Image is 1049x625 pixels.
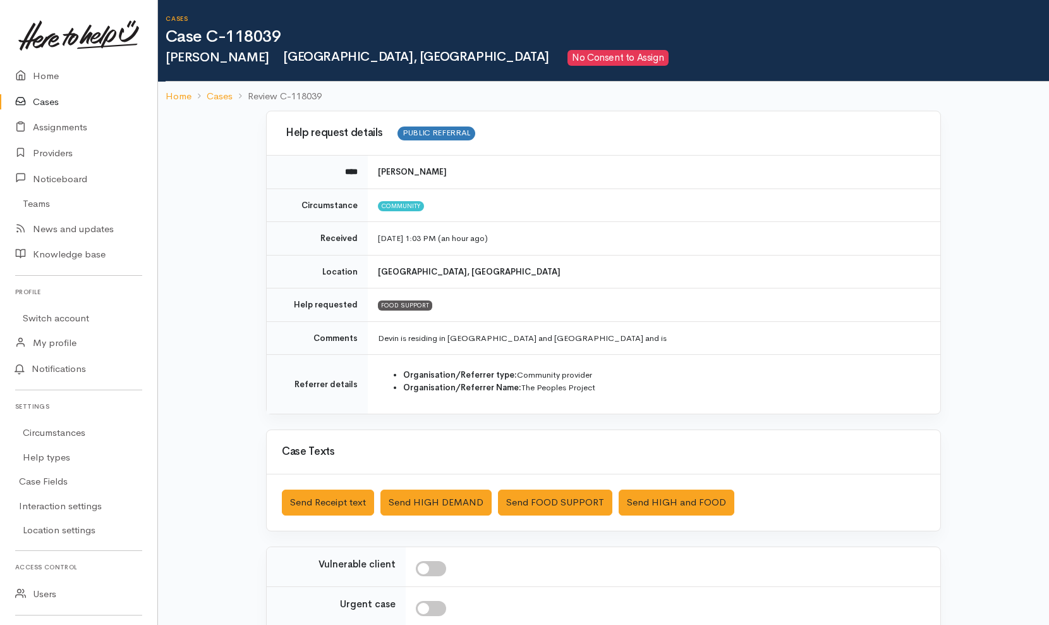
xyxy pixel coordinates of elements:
h6: Settings [15,398,142,415]
strong: Organisation/Referrer Name: [403,382,521,393]
h1: Case C-118039 [166,28,1049,46]
button: Send FOOD SUPPORT [498,490,612,516]
a: Cases [207,89,233,104]
h6: Profile [15,283,142,300]
strong: Organisation/Referrer type: [403,369,517,380]
h2: [PERSON_NAME] [166,50,1049,66]
td: Comments [267,321,368,355]
li: Community provider [403,369,925,381]
span: PUBLIC REFERRAL [397,127,475,140]
button: Send Receipt text [282,490,374,516]
label: Urgent case [340,597,396,612]
li: The Peoples Project [403,381,925,394]
h3: Help request details [282,127,925,140]
b: [PERSON_NAME] [378,166,447,177]
button: Send HIGH and FOOD [619,490,734,516]
td: Location [267,255,368,288]
h3: Case Texts [282,446,925,458]
td: Referrer details [267,355,368,414]
span: No Consent to Assign [567,50,669,66]
span: Community [378,201,424,211]
td: Received [267,222,368,256]
h6: Access control [15,559,142,576]
span: [GEOGRAPHIC_DATA], [GEOGRAPHIC_DATA] [277,49,549,65]
b: [GEOGRAPHIC_DATA], [GEOGRAPHIC_DATA] [378,266,561,277]
nav: breadcrumb [158,82,1049,111]
td: Help requested [267,288,368,322]
td: Circumstance [267,189,368,222]
li: Review C-118039 [233,89,322,104]
label: Vulnerable client [318,557,396,572]
h6: Cases [166,15,1049,22]
a: Home [166,89,191,104]
td: [DATE] 1:03 PM (an hour ago) [368,222,940,256]
button: Send HIGH DEMAND [380,490,492,516]
td: Devin is residing in [GEOGRAPHIC_DATA] and [GEOGRAPHIC_DATA] and is [368,321,940,355]
div: FOOD SUPPORT [378,300,432,311]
